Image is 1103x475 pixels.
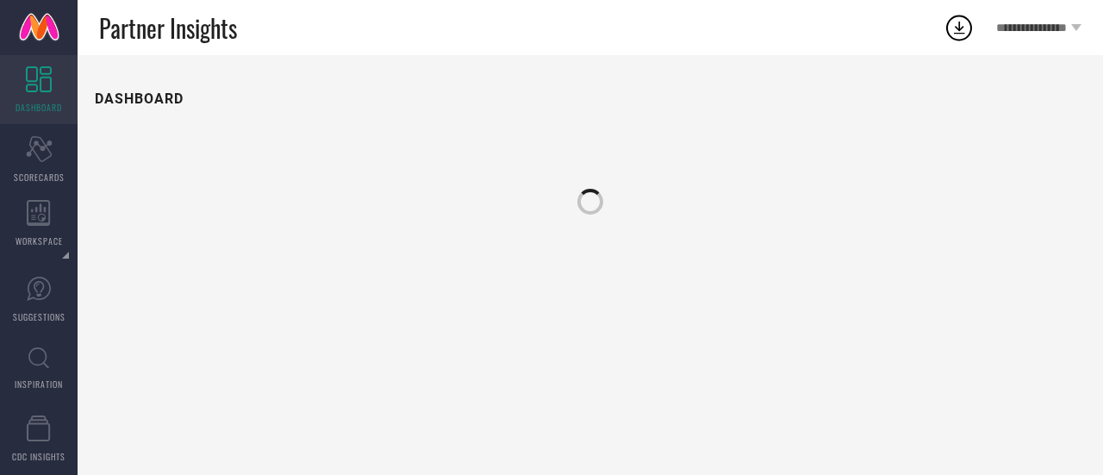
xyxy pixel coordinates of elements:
[95,91,184,107] h1: DASHBOARD
[15,378,63,391] span: INSPIRATION
[16,101,62,114] span: DASHBOARD
[16,234,63,247] span: WORKSPACE
[12,450,65,463] span: CDC INSIGHTS
[13,310,65,323] span: SUGGESTIONS
[99,10,237,46] span: Partner Insights
[14,171,65,184] span: SCORECARDS
[944,12,975,43] div: Open download list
